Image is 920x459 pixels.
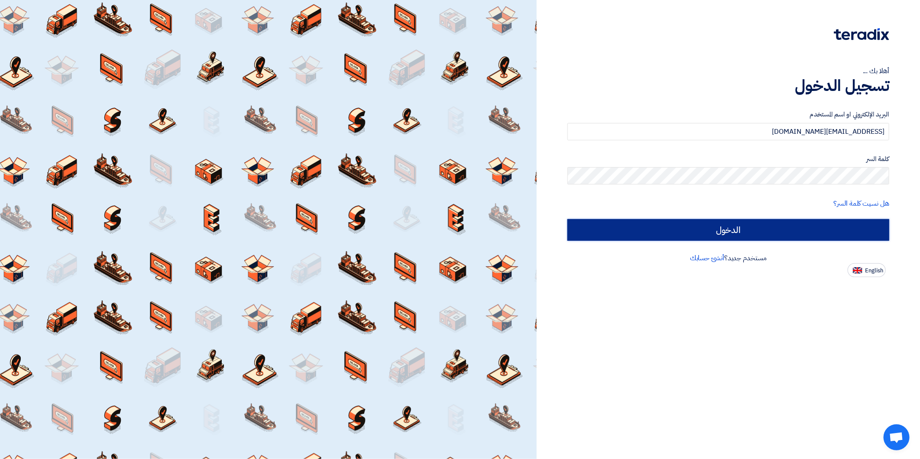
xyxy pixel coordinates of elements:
[567,76,889,95] h1: تسجيل الدخول
[567,66,889,76] div: أهلا بك ...
[690,253,724,263] a: أنشئ حسابك
[853,267,862,274] img: en-US.png
[884,424,910,450] div: Open chat
[567,253,889,263] div: مستخدم جديد؟
[567,219,889,241] input: الدخول
[834,198,889,209] a: هل نسيت كلمة السر؟
[865,268,883,274] span: English
[567,123,889,140] input: أدخل بريد العمل الإلكتروني او اسم المستخدم الخاص بك ...
[567,154,889,164] label: كلمة السر
[834,28,889,40] img: Teradix logo
[848,263,886,277] button: English
[567,110,889,120] label: البريد الإلكتروني او اسم المستخدم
